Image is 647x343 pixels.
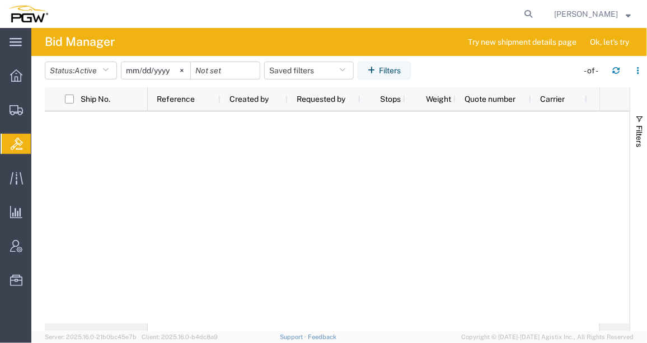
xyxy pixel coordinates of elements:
span: Ksenia Gushchina-Kerecz [554,8,618,20]
span: Created by [229,95,269,104]
span: Copyright © [DATE]-[DATE] Agistix Inc., All Rights Reserved [461,332,634,342]
input: Not set [121,62,190,79]
button: Ok, let's try [580,33,639,51]
span: Reference [157,95,195,104]
span: Active [74,66,97,75]
img: logo [8,6,48,22]
span: Requested by [297,95,345,104]
span: Quote number [465,95,515,104]
button: Saved filters [264,62,354,79]
div: - of - [584,65,603,77]
button: [PERSON_NAME] [554,7,631,21]
span: Ship No. [81,95,110,104]
span: Try new shipment details page [468,36,576,48]
h4: Bid Manager [45,28,115,56]
span: Stops [369,95,401,104]
input: Not set [191,62,260,79]
a: Support [280,333,308,340]
button: Filters [358,62,411,79]
span: Server: 2025.16.0-21b0bc45e7b [45,333,137,340]
span: Rate [596,95,641,104]
span: Carrier [540,95,565,104]
span: Filters [635,125,644,147]
a: Feedback [308,333,336,340]
button: Status:Active [45,62,117,79]
span: Client: 2025.16.0-b4dc8a9 [142,333,218,340]
span: Weight [414,95,451,104]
